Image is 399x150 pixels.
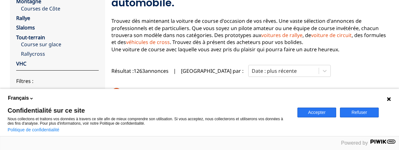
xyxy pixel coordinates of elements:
[173,67,176,74] span: |
[126,39,170,46] a: véhicules de cross
[8,107,290,114] span: Confidentialité sur ce site
[21,50,99,57] a: Rallycross
[181,67,243,74] p: [GEOGRAPHIC_DATA] par :
[21,41,99,48] a: Course sur glace
[8,127,59,132] a: Politique de confidentialité
[311,32,352,39] a: voiture de circuit
[16,15,30,22] a: Rallye
[16,34,45,41] a: Tout-terrain
[340,108,379,117] button: Refuser
[261,32,303,39] a: voitures de rallye
[341,140,368,146] span: Powered by
[21,5,99,12] a: Courses de Côte
[111,67,169,74] span: Résultat : 1263 annonces
[16,24,35,31] a: Slaloms
[16,78,99,84] p: Filtres :
[8,117,290,126] p: Nous collectons et traitons vos données à travers ce site afin de mieux comprendre son utilisatio...
[111,17,389,53] p: Trouvez dès maintenant la voiture de course d'occasion de vos rêves. Une vaste sélection d'annonc...
[297,108,336,117] button: Accepter
[8,95,29,102] span: Français
[16,60,26,67] a: VHC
